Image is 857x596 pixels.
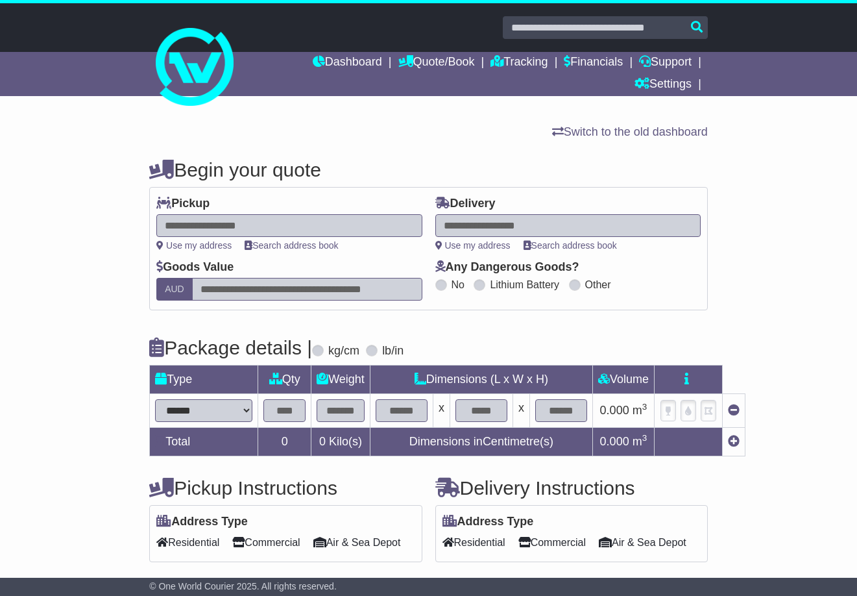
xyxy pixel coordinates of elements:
[600,435,629,448] span: 0.000
[513,394,529,428] td: x
[258,366,311,394] td: Qty
[313,52,382,74] a: Dashboard
[642,433,647,443] sup: 3
[156,197,210,211] label: Pickup
[156,260,234,275] label: Goods Value
[435,240,511,251] a: Use my address
[382,344,404,358] label: lb/in
[600,404,629,417] span: 0.000
[452,279,465,291] label: No
[442,532,505,553] span: Residential
[370,366,592,394] td: Dimensions (L x W x H)
[435,260,579,275] label: Any Dangerous Goods?
[313,532,401,553] span: Air & Sea Depot
[599,532,686,553] span: Air & Sea Depot
[633,404,647,417] span: m
[435,197,496,211] label: Delivery
[156,532,219,553] span: Residential
[232,532,300,553] span: Commercial
[518,532,586,553] span: Commercial
[433,394,450,428] td: x
[149,159,708,180] h4: Begin your quote
[585,279,611,291] label: Other
[370,428,592,456] td: Dimensions in Centimetre(s)
[728,404,740,417] a: Remove this item
[245,240,338,251] a: Search address book
[490,52,548,74] a: Tracking
[311,366,370,394] td: Weight
[150,366,258,394] td: Type
[524,240,617,251] a: Search address book
[149,477,422,499] h4: Pickup Instructions
[634,74,692,96] a: Settings
[435,477,708,499] h4: Delivery Instructions
[442,515,534,529] label: Address Type
[728,435,740,448] a: Add new item
[150,428,258,456] td: Total
[319,435,326,448] span: 0
[156,515,248,529] label: Address Type
[490,279,559,291] label: Lithium Battery
[311,428,370,456] td: Kilo(s)
[639,52,692,74] a: Support
[398,52,475,74] a: Quote/Book
[328,344,359,358] label: kg/cm
[564,52,623,74] a: Financials
[592,366,654,394] td: Volume
[156,240,232,251] a: Use my address
[156,278,193,301] label: AUD
[633,435,647,448] span: m
[258,428,311,456] td: 0
[642,402,647,412] sup: 3
[149,337,312,358] h4: Package details |
[552,125,708,138] a: Switch to the old dashboard
[149,581,337,591] span: © One World Courier 2025. All rights reserved.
